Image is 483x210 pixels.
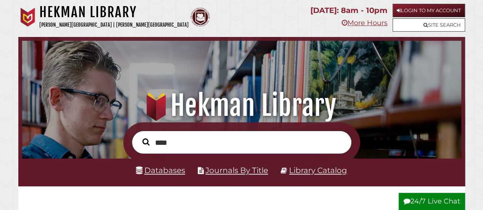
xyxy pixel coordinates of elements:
[136,165,185,175] a: Databases
[139,136,153,147] button: Search
[191,8,210,27] img: Calvin Theological Seminary
[18,8,37,27] img: Calvin University
[205,165,268,175] a: Journals By Title
[393,4,465,17] a: Login to My Account
[393,18,465,32] a: Site Search
[29,89,454,122] h1: Hekman Library
[289,165,347,175] a: Library Catalog
[39,21,189,29] p: [PERSON_NAME][GEOGRAPHIC_DATA] | [PERSON_NAME][GEOGRAPHIC_DATA]
[39,4,189,21] h1: Hekman Library
[142,138,150,146] i: Search
[342,19,388,27] a: More Hours
[310,4,388,17] p: [DATE]: 8am - 10pm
